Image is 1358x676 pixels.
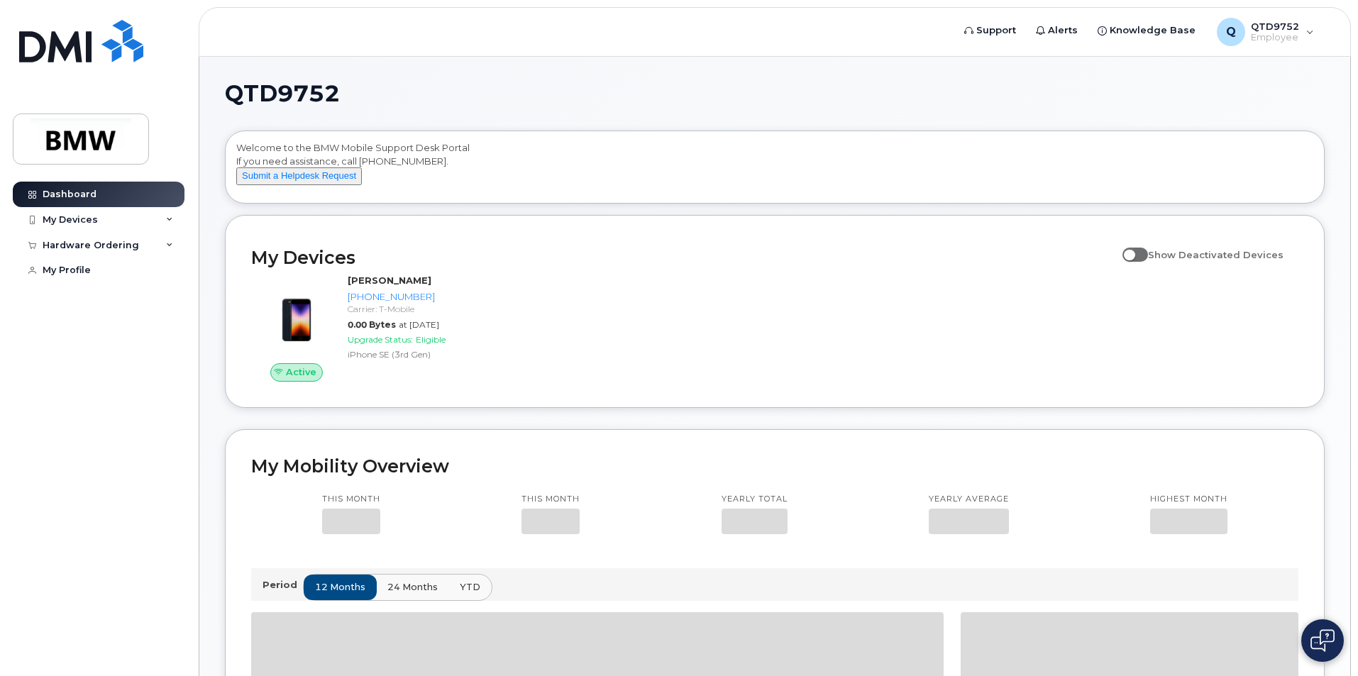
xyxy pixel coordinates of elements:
div: iPhone SE (3rd Gen) [348,348,495,360]
span: Show Deactivated Devices [1148,249,1284,260]
strong: [PERSON_NAME] [348,275,431,286]
input: Show Deactivated Devices [1122,241,1134,253]
p: Yearly average [929,494,1009,505]
span: YTD [460,580,480,594]
p: This month [521,494,580,505]
span: 24 months [387,580,438,594]
p: Period [263,578,303,592]
p: This month [322,494,380,505]
button: Submit a Helpdesk Request [236,167,362,185]
span: 0.00 Bytes [348,319,396,330]
h2: My Mobility Overview [251,455,1298,477]
img: Open chat [1310,629,1335,652]
a: Submit a Helpdesk Request [236,170,362,181]
div: Welcome to the BMW Mobile Support Desk Portal If you need assistance, call [PHONE_NUMBER]. [236,141,1313,198]
h2: My Devices [251,247,1115,268]
span: at [DATE] [399,319,439,330]
span: QTD9752 [225,83,340,104]
p: Highest month [1150,494,1227,505]
a: Active[PERSON_NAME][PHONE_NUMBER]Carrier: T-Mobile0.00 Bytesat [DATE]Upgrade Status:EligibleiPhon... [251,274,500,382]
img: image20231002-3703462-1angbar.jpeg [263,281,331,349]
p: Yearly total [722,494,788,505]
div: Carrier: T-Mobile [348,303,495,315]
span: Active [286,365,316,379]
span: Eligible [416,334,446,345]
span: Upgrade Status: [348,334,413,345]
div: [PHONE_NUMBER] [348,290,495,304]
